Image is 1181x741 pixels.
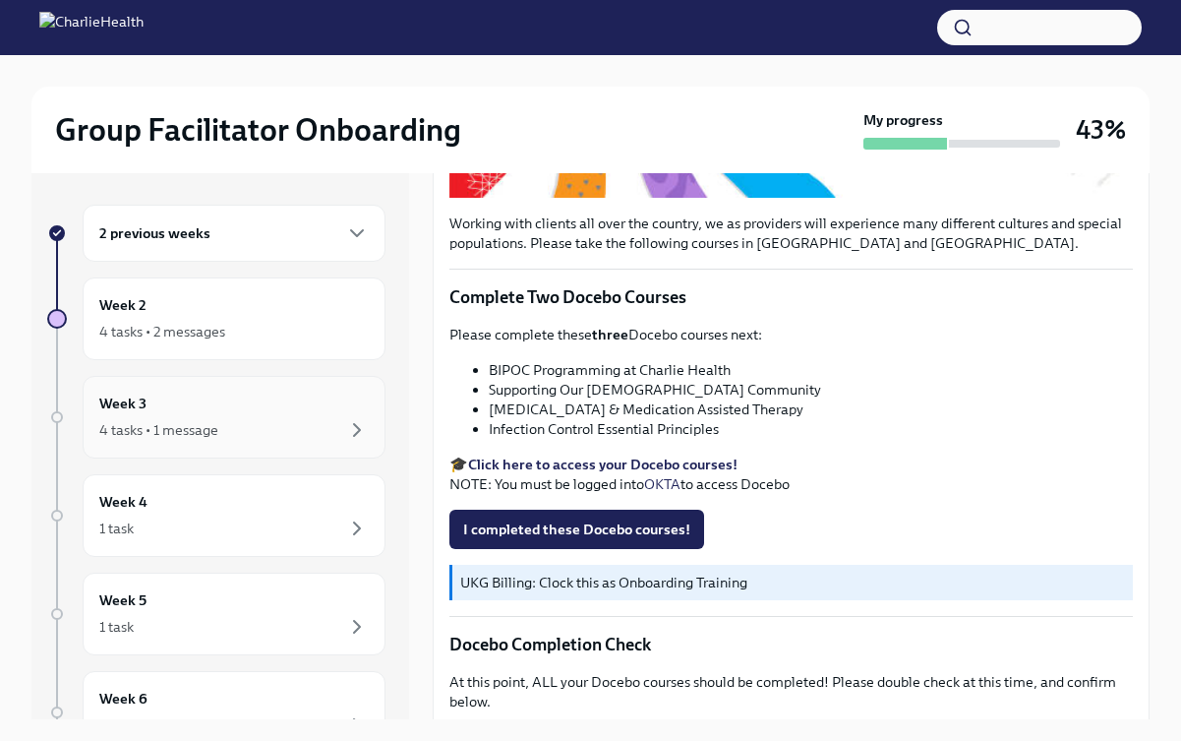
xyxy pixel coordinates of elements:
li: [MEDICAL_DATA] & Medication Assisted Therapy [489,400,1133,419]
a: Week 34 tasks • 1 message [47,376,385,459]
div: 4 tasks • 2 messages [99,322,225,341]
span: I completed these Docebo courses! [463,520,690,539]
p: Working with clients all over the country, we as providers will experience many different culture... [449,214,1133,253]
strong: My progress [863,110,943,130]
a: Week 41 task [47,474,385,557]
h6: Week 3 [99,393,147,414]
div: 2 previous weeks [83,205,385,262]
p: Please complete these Docebo courses next: [449,325,1133,344]
a: Click here to access your Docebo courses! [468,456,738,473]
a: Week 24 tasks • 2 messages [47,278,385,360]
h6: Week 4 [99,491,148,513]
h3: 43% [1076,112,1126,148]
p: Docebo Completion Check [449,633,1133,656]
a: OKTA [644,475,680,493]
h6: Week 6 [99,688,148,710]
div: 1 task [99,715,134,735]
div: 1 task [99,617,134,637]
a: Week 51 task [47,573,385,655]
p: At this point, ALL your Docebo courses should be completed! Please double check at this time, and... [449,672,1133,711]
p: Complete Two Docebo Courses [449,285,1133,309]
li: Infection Control Essential Principles [489,419,1133,439]
strong: three [592,326,628,343]
h6: Week 5 [99,589,147,611]
p: 🎓 NOTE: You must be logged into to access Docebo [449,455,1133,494]
h2: Group Facilitator Onboarding [55,110,461,150]
li: Supporting Our [DEMOGRAPHIC_DATA] Community [489,380,1133,400]
div: 1 task [99,519,134,538]
li: BIPOC Programming at Charlie Health [489,360,1133,380]
img: CharlieHealth [39,12,144,43]
h6: 2 previous weeks [99,222,210,244]
button: I completed these Docebo courses! [449,510,704,549]
div: 4 tasks • 1 message [99,420,218,440]
p: UKG Billing: Clock this as Onboarding Training [460,573,1125,592]
h6: Week 2 [99,294,147,316]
